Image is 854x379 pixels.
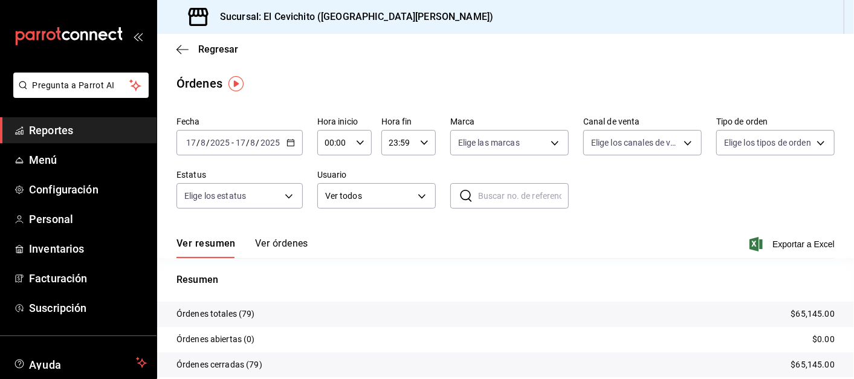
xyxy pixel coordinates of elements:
input: -- [186,138,196,147]
span: Elige las marcas [458,137,520,149]
span: Suscripción [29,300,147,316]
span: - [231,138,234,147]
button: open_drawer_menu [133,31,143,41]
div: navigation tabs [176,238,308,258]
label: Hora fin [381,118,436,126]
label: Estatus [176,171,303,180]
span: Elige los canales de venta [591,137,679,149]
button: Exportar a Excel [752,237,835,251]
label: Marca [450,118,569,126]
button: Pregunta a Parrot AI [13,73,149,98]
span: / [246,138,250,147]
span: Configuración [29,181,147,198]
input: ---- [260,138,280,147]
span: Ver todos [325,190,413,202]
span: Regresar [198,44,238,55]
label: Hora inicio [317,118,372,126]
p: Órdenes abiertas (0) [176,333,255,346]
span: Inventarios [29,241,147,257]
p: $0.00 [812,333,835,346]
span: / [206,138,210,147]
label: Canal de venta [583,118,702,126]
label: Usuario [317,171,436,180]
span: / [256,138,260,147]
p: Resumen [176,273,835,287]
input: Buscar no. de referencia [478,184,569,208]
input: ---- [210,138,230,147]
span: Ayuda [29,355,131,370]
input: -- [235,138,246,147]
p: $65,145.00 [791,308,835,320]
span: Personal [29,211,147,227]
span: Reportes [29,122,147,138]
label: Fecha [176,118,303,126]
p: $65,145.00 [791,358,835,371]
span: Pregunta a Parrot AI [33,79,130,92]
img: Tooltip marker [228,76,244,91]
span: Facturación [29,270,147,287]
button: Ver órdenes [255,238,308,258]
div: Órdenes [176,74,222,92]
span: Elige los tipos de orden [724,137,811,149]
h3: Sucursal: El Cevichito ([GEOGRAPHIC_DATA][PERSON_NAME]) [210,10,493,24]
p: Órdenes totales (79) [176,308,255,320]
a: Pregunta a Parrot AI [8,88,149,100]
span: / [196,138,200,147]
span: Elige los estatus [184,190,246,202]
p: Órdenes cerradas (79) [176,358,262,371]
input: -- [200,138,206,147]
input: -- [250,138,256,147]
label: Tipo de orden [716,118,835,126]
span: Menú [29,152,147,168]
button: Ver resumen [176,238,236,258]
button: Regresar [176,44,238,55]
